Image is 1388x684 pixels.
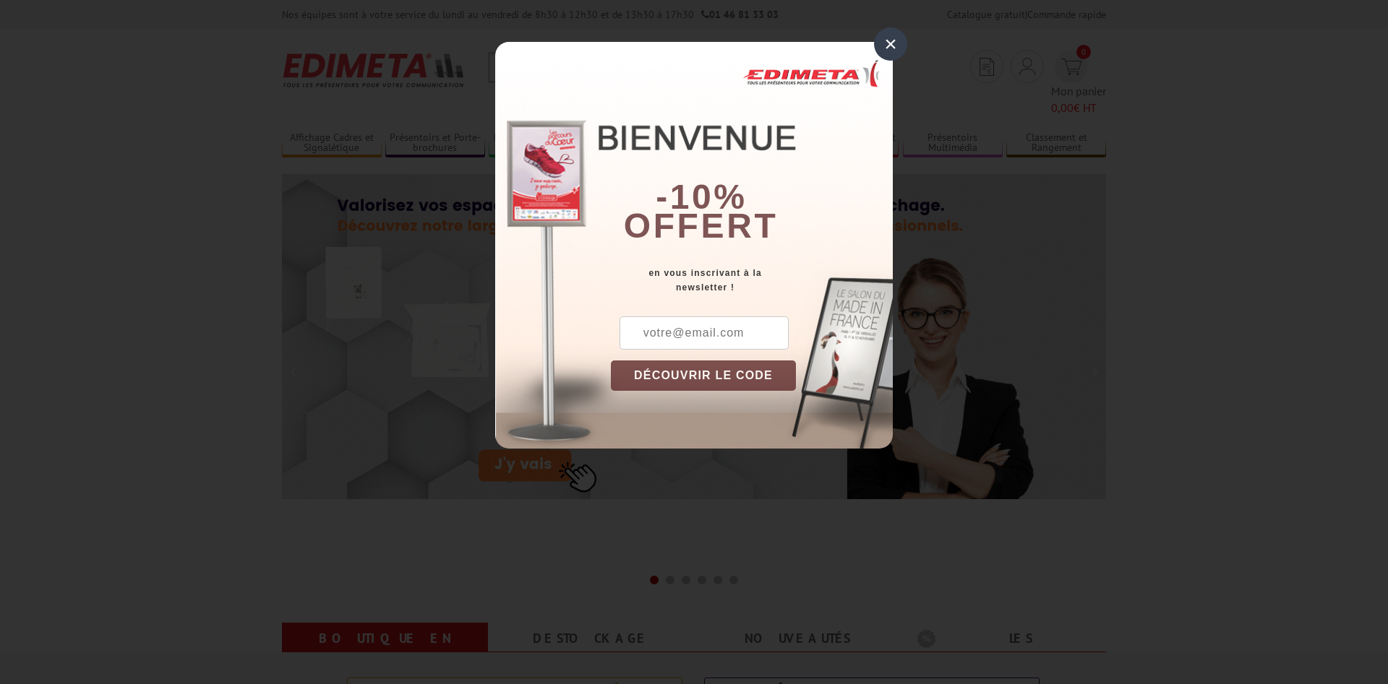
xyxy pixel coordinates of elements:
[611,360,796,391] button: DÉCOUVRIR LE CODE
[620,316,789,350] input: votre@email.com
[874,27,907,61] div: ×
[656,178,747,216] b: -10%
[611,266,893,295] div: en vous inscrivant à la newsletter !
[624,207,779,245] font: offert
